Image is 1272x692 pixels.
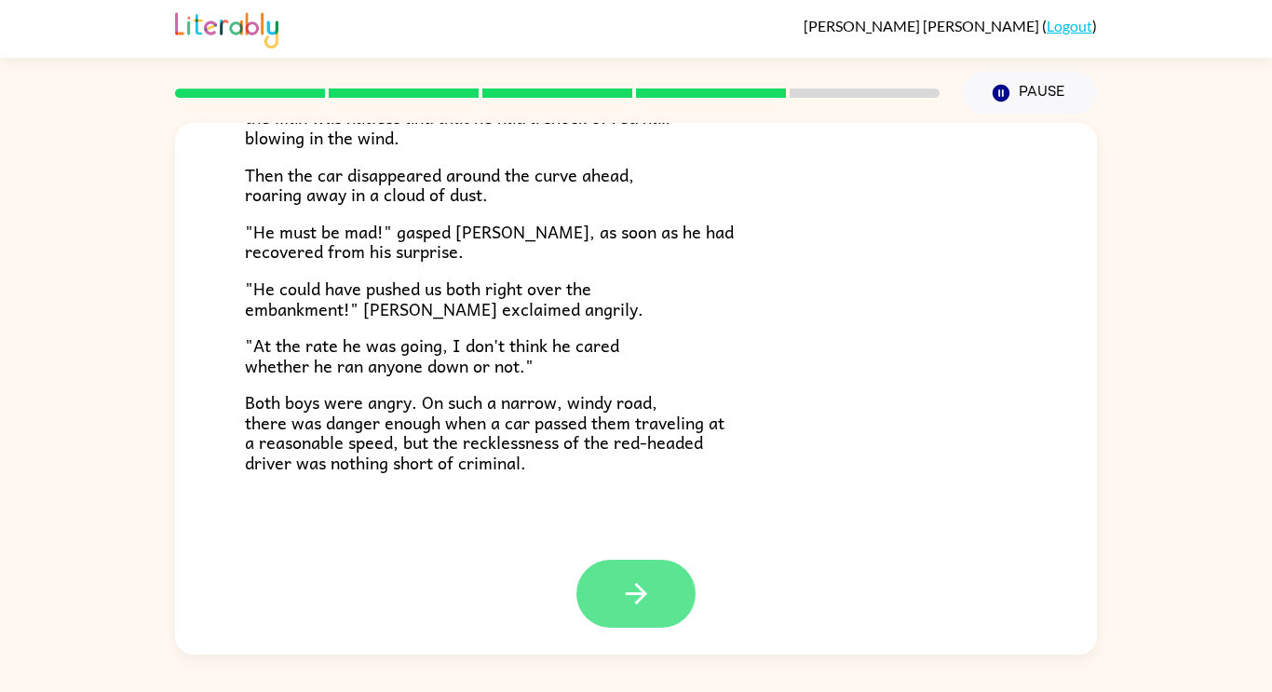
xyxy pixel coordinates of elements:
[245,388,724,476] span: Both boys were angry. On such a narrow, windy road, there was danger enough when a car passed the...
[962,72,1097,115] button: Pause
[175,7,278,48] img: Literably
[245,332,619,379] span: "At the rate he was going, I don't think he cared whether he ran anyone down or not."
[245,218,734,265] span: "He must be mad!" gasped [PERSON_NAME], as soon as he had recovered from his surprise.
[804,17,1097,34] div: ( )
[804,17,1042,34] span: [PERSON_NAME] [PERSON_NAME]
[245,275,643,322] span: "He could have pushed us both right over the embankment!" [PERSON_NAME] exclaimed angrily.
[1047,17,1092,34] a: Logout
[245,161,634,209] span: Then the car disappeared around the curve ahead, roaring away in a cloud of dust.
